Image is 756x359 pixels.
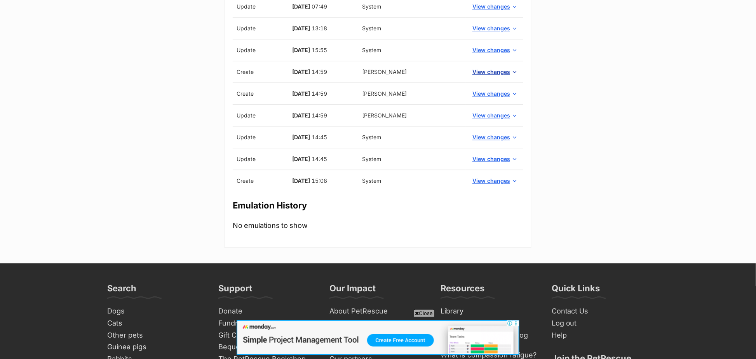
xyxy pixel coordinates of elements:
[312,68,327,75] span: 14:59
[312,156,327,162] span: 14:45
[292,25,310,32] span: [DATE]
[104,329,207,341] a: Other pets
[107,283,136,298] h3: Search
[292,112,310,119] span: [DATE]
[329,283,376,298] h3: Our Impact
[358,83,465,105] td: [PERSON_NAME]
[472,177,510,185] span: View changes
[414,309,435,317] span: Close
[312,25,327,32] span: 13:18
[472,133,510,141] span: View changes
[104,305,207,317] a: Dogs
[358,18,465,39] td: System
[312,90,327,97] span: 14:59
[233,83,288,105] td: Create
[292,3,310,10] span: [DATE]
[358,170,465,192] td: System
[215,317,319,329] a: Fundraise
[292,134,310,140] span: [DATE]
[233,105,288,126] td: Update
[358,61,465,83] td: [PERSON_NAME]
[215,305,319,317] a: Donate
[358,126,465,148] td: System
[469,66,519,77] button: View changes
[218,283,252,298] h3: Support
[215,341,319,353] a: Bequests
[469,23,519,34] button: View changes
[437,305,541,317] a: Library
[472,155,510,163] span: View changes
[233,61,288,83] td: Create
[469,110,519,121] button: View changes
[469,131,519,143] button: View changes
[233,148,288,170] td: Update
[312,177,327,184] span: 15:08
[472,2,510,11] span: View changes
[292,156,310,162] span: [DATE]
[312,3,327,10] span: 07:49
[441,283,484,298] h3: Resources
[312,47,327,53] span: 15:55
[233,220,523,231] p: No emulations to show
[233,170,288,192] td: Create
[549,317,652,329] a: Log out
[358,39,465,61] td: System
[469,88,519,99] button: View changes
[472,89,510,98] span: View changes
[215,329,319,341] a: Gift Cards
[292,68,310,75] span: [DATE]
[312,134,327,140] span: 14:45
[469,1,519,12] button: View changes
[472,46,510,54] span: View changes
[233,126,288,148] td: Update
[472,111,510,119] span: View changes
[312,112,327,119] span: 14:59
[552,283,600,298] h3: Quick Links
[358,105,465,126] td: [PERSON_NAME]
[237,320,519,355] iframe: Advertisement
[292,90,310,97] span: [DATE]
[472,68,510,76] span: View changes
[233,18,288,39] td: Update
[104,317,207,329] a: Cats
[549,329,652,341] a: Help
[549,305,652,317] a: Contact Us
[469,44,519,56] button: View changes
[292,47,310,53] span: [DATE]
[233,39,288,61] td: Update
[104,341,207,353] a: Guinea pigs
[469,153,519,165] button: View changes
[326,305,430,317] a: About PetRescue
[292,177,310,184] span: [DATE]
[233,200,523,211] h3: Emulation History
[358,148,465,170] td: System
[469,175,519,186] button: View changes
[472,24,510,32] span: View changes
